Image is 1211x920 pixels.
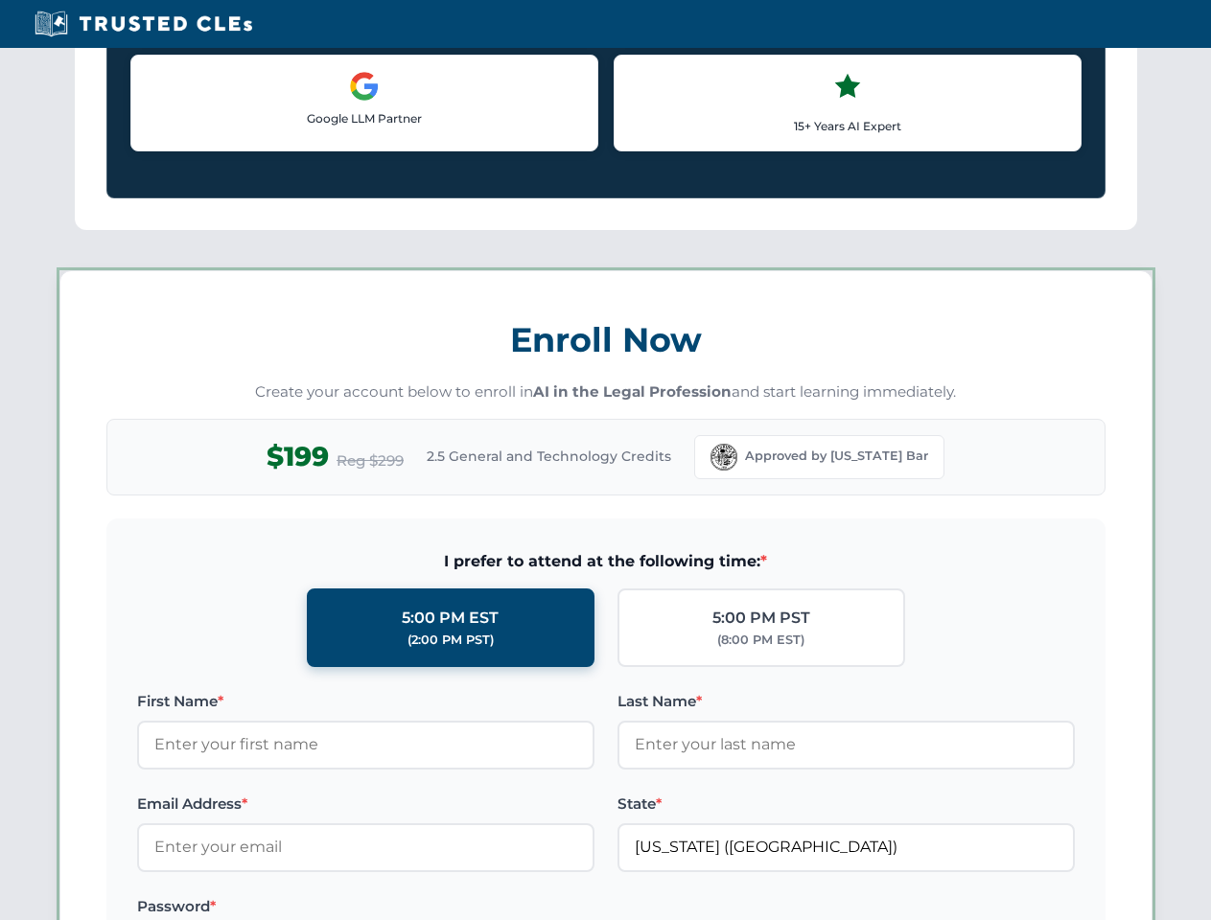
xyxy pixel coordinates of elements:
h3: Enroll Now [106,310,1106,370]
span: I prefer to attend at the following time: [137,549,1075,574]
div: 5:00 PM PST [712,606,810,631]
input: Florida (FL) [617,823,1075,871]
strong: AI in the Legal Profession [533,382,732,401]
input: Enter your email [137,823,594,871]
input: Enter your first name [137,721,594,769]
label: Last Name [617,690,1075,713]
p: Create your account below to enroll in and start learning immediately. [106,381,1106,403]
img: Florida Bar [710,444,737,471]
span: Reg $299 [337,449,404,472]
span: Approved by [US_STATE] Bar [745,447,928,466]
img: Trusted CLEs [29,10,258,38]
span: 2.5 General and Technology Credits [427,446,671,467]
span: $199 [267,435,329,478]
label: First Name [137,690,594,713]
div: (2:00 PM PST) [408,631,494,650]
p: Google LLM Partner [147,109,582,127]
div: (8:00 PM EST) [717,631,804,650]
label: Email Address [137,793,594,816]
label: State [617,793,1075,816]
div: 5:00 PM EST [402,606,499,631]
p: 15+ Years AI Expert [630,117,1065,135]
label: Password [137,895,594,918]
img: Google [349,71,380,102]
input: Enter your last name [617,721,1075,769]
